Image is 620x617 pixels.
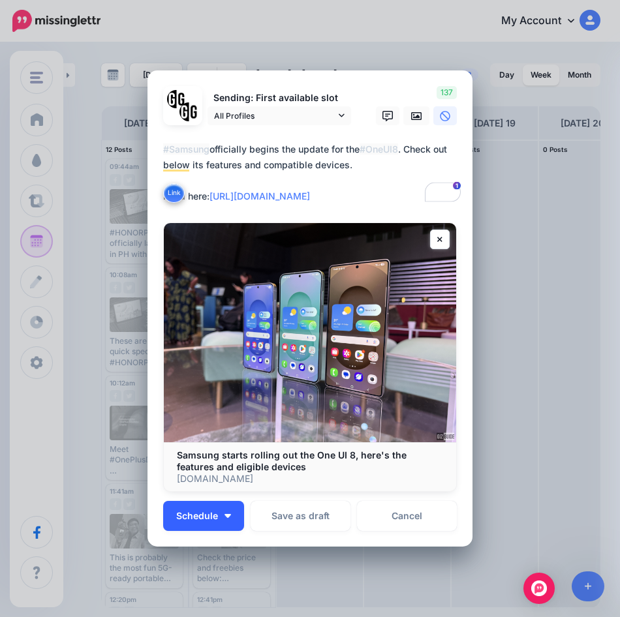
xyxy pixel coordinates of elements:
[208,91,351,106] p: Sending: First available slot
[437,86,457,99] span: 137
[167,90,186,109] img: 353459792_649996473822713_4483302954317148903_n-bsa138318.png
[163,142,463,204] textarea: To enrich screen reader interactions, please activate Accessibility in Grammarly extension settings
[164,223,456,442] img: Samsung starts rolling out the One UI 8, here's the features and eligible devices
[179,102,198,121] img: JT5sWCfR-79925.png
[177,473,443,485] p: [DOMAIN_NAME]
[251,501,350,531] button: Save as draft
[208,106,351,125] a: All Profiles
[163,501,244,531] button: Schedule
[357,501,457,531] a: Cancel
[225,514,231,518] img: arrow-down-white.png
[177,449,407,472] b: Samsung starts rolling out the One UI 8, here's the features and eligible devices
[163,142,463,204] div: officially begins the update for the . Check out below its features and compatible devices. Read ...
[176,511,218,520] span: Schedule
[523,573,555,604] div: Open Intercom Messenger
[163,183,185,203] button: Link
[214,109,335,123] span: All Profiles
